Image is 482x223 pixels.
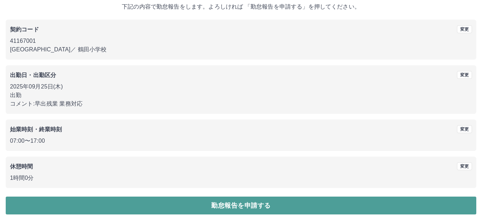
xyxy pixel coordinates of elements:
[10,26,39,32] b: 契約コード
[457,125,472,133] button: 変更
[10,174,472,182] p: 1時間0分
[457,71,472,79] button: 変更
[457,25,472,33] button: 変更
[10,45,472,54] p: [GEOGRAPHIC_DATA] ／ 鶴田小学校
[10,82,472,91] p: 2025年09月25日(木)
[10,163,33,169] b: 休憩時間
[10,137,472,145] p: 07:00 〜 17:00
[6,2,476,11] p: 下記の内容で勤怠報告をします。よろしければ 「勤怠報告を申請する」を押してください。
[10,100,472,108] p: コメント: 早出残業 業務対応
[457,162,472,170] button: 変更
[6,197,476,214] button: 勤怠報告を申請する
[10,126,62,132] b: 始業時刻・終業時刻
[10,37,472,45] p: 41167001
[10,72,56,78] b: 出勤日・出勤区分
[10,91,472,100] p: 出勤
